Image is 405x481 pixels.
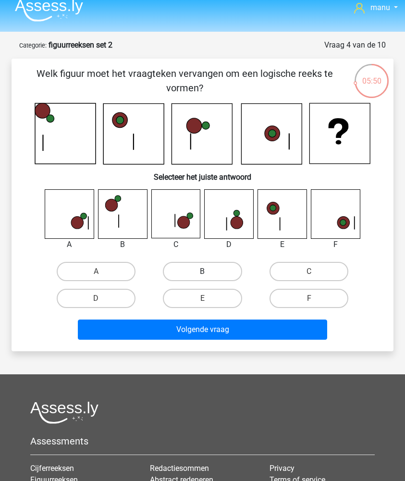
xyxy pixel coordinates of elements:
small: Categorie: [19,42,47,49]
div: Vraag 4 van de 10 [324,39,386,51]
a: Cijferreeksen [30,464,74,473]
span: manu [370,3,390,12]
a: Redactiesommen [150,464,209,473]
a: manu [354,2,398,13]
div: D [197,239,261,250]
div: B [91,239,155,250]
label: B [163,262,242,281]
label: C [270,262,349,281]
h6: Selecteer het juiste antwoord [27,165,378,182]
button: Volgende vraag [78,320,327,340]
a: Privacy [270,464,295,473]
p: Welk figuur moet het vraagteken vervangen om een logische reeks te vormen? [27,66,342,95]
h5: Assessments [30,435,375,447]
div: E [250,239,314,250]
img: Assessly logo [30,401,98,424]
div: A [37,239,101,250]
label: F [270,289,349,308]
div: F [304,239,368,250]
label: E [163,289,242,308]
label: A [57,262,136,281]
div: C [144,239,208,250]
div: 05:50 [354,63,390,87]
strong: figuurreeksen set 2 [49,40,112,49]
label: D [57,289,136,308]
